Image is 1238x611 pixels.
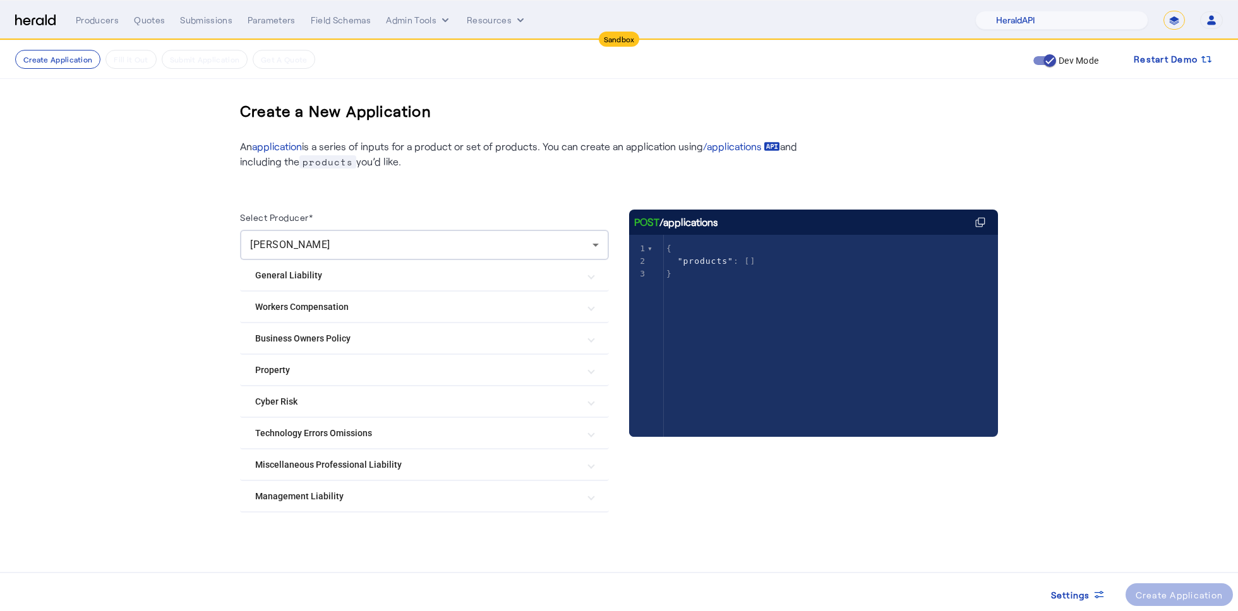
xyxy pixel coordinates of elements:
[1134,52,1198,67] span: Restart Demo
[386,14,452,27] button: internal dropdown menu
[76,14,119,27] div: Producers
[255,458,579,472] mat-panel-title: Miscellaneous Professional Liability
[240,91,431,131] h3: Create a New Application
[240,418,609,448] mat-expansion-panel-header: Technology Errors Omissions
[180,14,232,27] div: Submissions
[105,50,156,69] button: Fill it Out
[253,50,315,69] button: Get A Quote
[255,364,579,377] mat-panel-title: Property
[248,14,296,27] div: Parameters
[240,260,609,290] mat-expansion-panel-header: General Liability
[162,50,248,69] button: Submit Application
[255,490,579,503] mat-panel-title: Management Liability
[666,256,755,266] span: : []
[240,212,313,223] label: Select Producer*
[634,215,718,230] div: /applications
[311,14,371,27] div: Field Schemas
[467,14,527,27] button: Resources dropdown menu
[678,256,733,266] span: "products"
[629,210,998,412] herald-code-block: /applications
[240,139,808,169] p: An is a series of inputs for a product or set of products. You can create an application using an...
[1041,583,1115,606] button: Settings
[240,355,609,385] mat-expansion-panel-header: Property
[255,269,579,282] mat-panel-title: General Liability
[15,15,56,27] img: Herald Logo
[1056,54,1098,67] label: Dev Mode
[629,268,647,280] div: 3
[240,449,609,480] mat-expansion-panel-header: Miscellaneous Professional Liability
[666,269,672,278] span: }
[240,386,609,417] mat-expansion-panel-header: Cyber Risk
[1051,588,1090,602] span: Settings
[666,244,672,253] span: {
[252,140,302,152] a: application
[629,242,647,255] div: 1
[255,395,579,408] mat-panel-title: Cyber Risk
[240,292,609,322] mat-expansion-panel-header: Workers Compensation
[134,14,165,27] div: Quotes
[255,332,579,345] mat-panel-title: Business Owners Policy
[250,239,330,251] span: [PERSON_NAME]
[240,323,609,353] mat-expansion-panel-header: Business Owners Policy
[299,155,356,169] span: products
[240,481,609,511] mat-expansion-panel-header: Management Liability
[629,255,647,268] div: 2
[1124,48,1223,71] button: Restart Demo
[255,300,579,314] mat-panel-title: Workers Compensation
[255,427,579,440] mat-panel-title: Technology Errors Omissions
[15,50,100,69] button: Create Application
[634,215,659,230] span: POST
[599,32,640,47] div: Sandbox
[703,139,780,154] a: /applications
